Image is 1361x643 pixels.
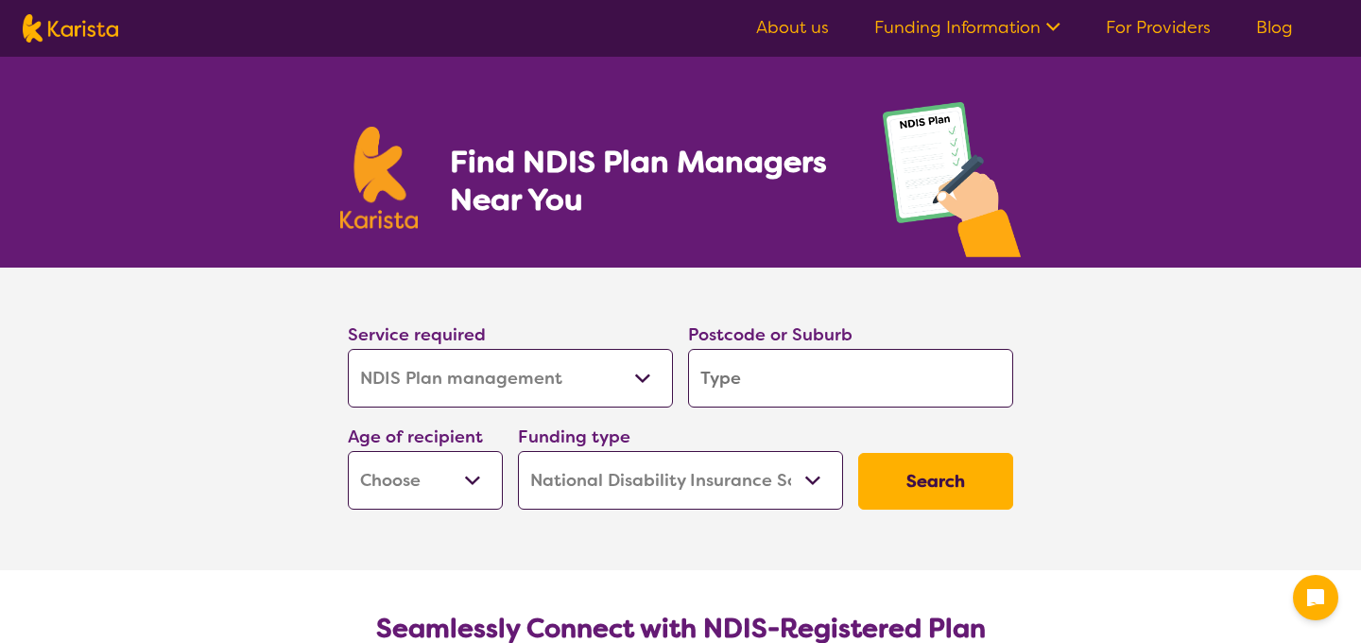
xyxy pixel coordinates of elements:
img: Karista logo [340,127,418,229]
img: plan-management [883,102,1021,268]
button: Search [858,453,1013,510]
label: Postcode or Suburb [688,323,853,346]
a: For Providers [1106,16,1211,39]
label: Funding type [518,426,630,448]
label: Service required [348,323,486,346]
img: Karista logo [23,14,118,43]
h1: Find NDIS Plan Managers Near You [450,143,845,218]
a: Funding Information [874,16,1060,39]
input: Type [688,349,1013,408]
label: Age of recipient [348,426,483,448]
a: Blog [1256,16,1293,39]
a: About us [756,16,829,39]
